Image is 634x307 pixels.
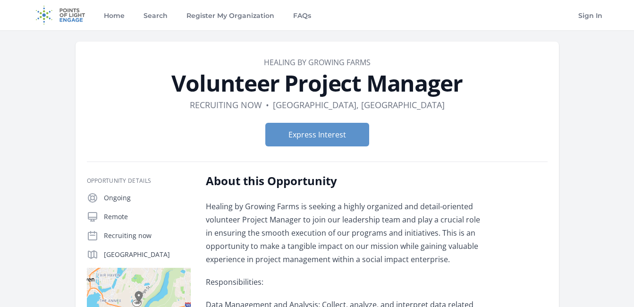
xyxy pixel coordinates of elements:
[104,212,191,222] p: Remote
[206,200,482,266] p: Healing by Growing Farms is seeking a highly organized and detail-oriented volunteer Project Mana...
[190,98,262,111] dd: Recruiting now
[264,57,371,68] a: Healing By Growing Farms
[206,275,482,289] p: Responsibilities:
[104,193,191,203] p: Ongoing
[87,72,548,94] h1: Volunteer Project Manager
[206,173,482,188] h2: About this Opportunity
[104,250,191,259] p: [GEOGRAPHIC_DATA]
[265,123,369,146] button: Express Interest
[266,98,269,111] div: •
[104,231,191,240] p: Recruiting now
[87,177,191,185] h3: Opportunity Details
[273,98,445,111] dd: [GEOGRAPHIC_DATA], [GEOGRAPHIC_DATA]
